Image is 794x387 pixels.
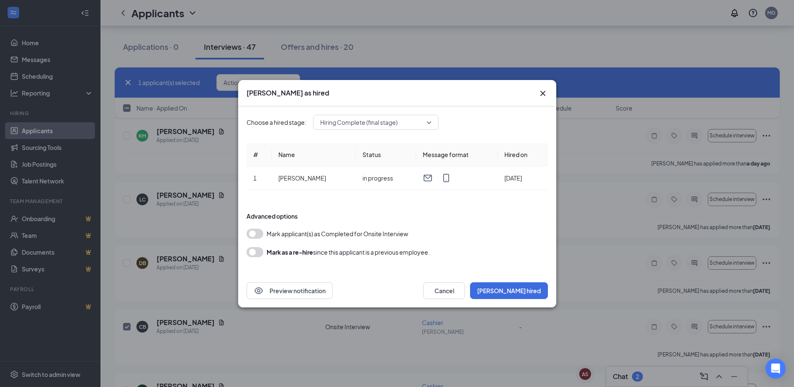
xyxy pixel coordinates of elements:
b: Mark as a re-hire [267,248,313,256]
svg: Cross [538,88,548,98]
svg: Eye [254,286,264,296]
td: [DATE] [498,166,548,190]
span: Mark applicant(s) as Completed for Onsite Interview [267,229,408,239]
h3: [PERSON_NAME] as hired [247,88,329,98]
button: Cancel [423,282,465,299]
span: Choose a hired stage: [247,118,306,127]
th: Hired on [498,143,548,166]
div: since this applicant is a previous employee. [267,247,430,257]
button: EyePreview notification [247,282,333,299]
th: Message format [416,143,498,166]
button: Close [538,88,548,98]
th: Status [356,143,416,166]
svg: Email [423,173,433,183]
div: Advanced options [247,212,548,220]
th: # [247,143,272,166]
span: 1 [253,174,257,182]
span: Hiring Complete (final stage) [320,116,398,129]
div: Open Intercom Messenger [766,359,786,379]
td: in progress [356,166,416,190]
svg: MobileSms [441,173,451,183]
th: Name [272,143,356,166]
button: [PERSON_NAME] hired [470,282,548,299]
td: [PERSON_NAME] [272,166,356,190]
